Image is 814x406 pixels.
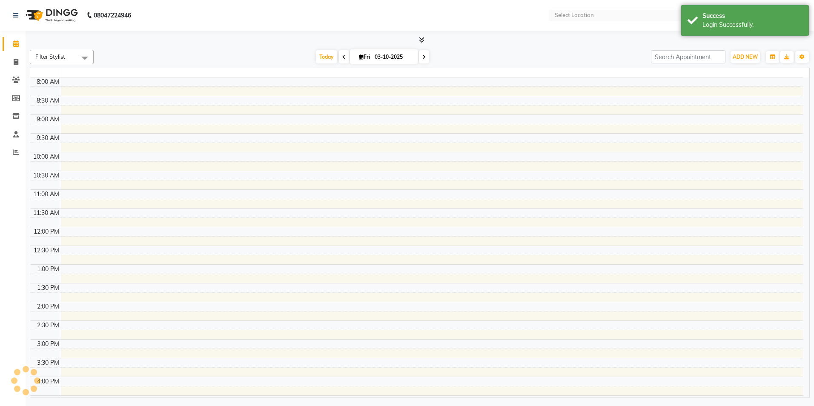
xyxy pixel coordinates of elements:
b: 08047224946 [94,3,131,27]
div: 4:00 PM [35,377,61,386]
div: 1:00 PM [35,265,61,274]
span: Fri [357,54,372,60]
div: 8:00 AM [35,77,61,86]
div: 1:30 PM [35,283,61,292]
div: 3:30 PM [35,358,61,367]
div: Select Location [555,11,594,20]
div: 3:00 PM [35,340,61,349]
input: Search Appointment [651,50,725,63]
div: Success [702,11,803,20]
div: 11:30 AM [32,209,61,217]
span: Today [316,50,337,63]
div: 9:30 AM [35,134,61,143]
div: 9:00 AM [35,115,61,124]
button: ADD NEW [731,51,760,63]
div: 2:30 PM [35,321,61,330]
div: 10:00 AM [32,152,61,161]
div: 11:00 AM [32,190,61,199]
div: 10:30 AM [32,171,61,180]
input: 2025-10-03 [372,51,415,63]
img: logo [22,3,80,27]
div: 4:30 PM [35,396,61,405]
div: 8:30 AM [35,96,61,105]
div: 12:00 PM [32,227,61,236]
div: 12:30 PM [32,246,61,255]
div: Login Successfully. [702,20,803,29]
span: ADD NEW [733,54,758,60]
div: 2:00 PM [35,302,61,311]
span: Filter Stylist [35,53,65,60]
